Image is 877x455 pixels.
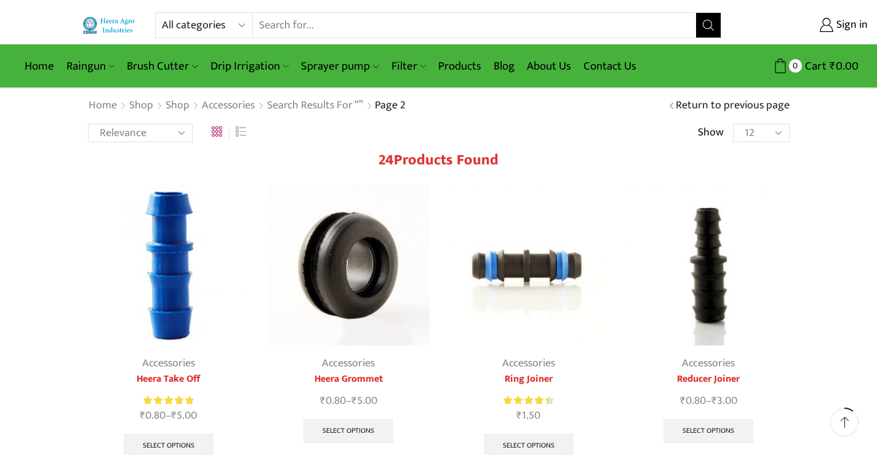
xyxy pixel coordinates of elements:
[378,148,394,172] span: 24
[88,124,193,142] select: Shop order
[682,354,735,372] a: Accessories
[88,98,408,114] nav: Breadcrumb
[253,13,697,38] input: Search for...
[268,393,430,409] span: –
[201,98,255,114] a: Accessories
[628,393,790,409] span: –
[385,52,432,81] a: Filter
[830,57,836,76] span: ₹
[268,184,430,346] img: Heera Grommet
[351,392,377,410] bdi: 5.00
[18,52,60,81] a: Home
[680,392,686,410] span: ₹
[171,406,177,425] span: ₹
[320,392,346,410] bdi: 0.80
[503,394,548,407] span: Rated out of 5
[140,406,166,425] bdi: 0.80
[121,52,204,81] a: Brush Cutter
[129,98,154,114] a: Shop
[295,52,385,81] a: Sprayer pump
[88,372,250,387] a: Heera Take Off
[351,392,357,410] span: ₹
[204,52,295,81] a: Drip Irrigation
[663,419,753,443] a: Select options for “Reducer Joiner”
[60,52,121,81] a: Raingun
[303,419,393,443] a: Select options for “Heera Grommet”
[375,96,406,115] span: Page 2
[789,59,802,72] span: 0
[322,354,375,372] a: Accessories
[140,406,145,425] span: ₹
[577,52,643,81] a: Contact Us
[696,13,721,38] button: Search button
[165,98,190,114] a: Shop
[516,406,540,425] bdi: 1.50
[676,98,790,114] a: Return to previous page
[143,394,193,407] div: Rated 5.00 out of 5
[628,372,790,387] a: Reducer Joiner
[88,98,118,114] a: Home
[711,392,717,410] span: ₹
[432,52,487,81] a: Products
[448,184,610,346] img: Ring Joiner
[628,184,790,346] img: Reducer Joiner
[503,394,553,407] div: Rated 4.50 out of 5
[171,406,197,425] bdi: 5.00
[680,392,706,410] bdi: 0.80
[734,55,859,78] a: 0 Cart ₹0.00
[266,98,364,114] a: Search results for “”
[830,57,859,76] bdi: 0.00
[394,148,499,172] span: Products found
[268,372,430,387] a: Heera Grommet
[142,354,195,372] a: Accessories
[487,52,521,81] a: Blog
[698,125,724,141] span: Show
[88,408,250,424] span: –
[502,354,555,372] a: Accessories
[516,406,522,425] span: ₹
[711,392,737,410] bdi: 3.00
[740,14,868,36] a: Sign in
[521,52,577,81] a: About Us
[802,58,827,74] span: Cart
[143,394,193,407] span: Rated out of 5
[320,392,326,410] span: ₹
[88,184,250,346] img: Heera Take Off
[448,372,610,387] a: Ring Joiner
[833,17,868,33] span: Sign in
